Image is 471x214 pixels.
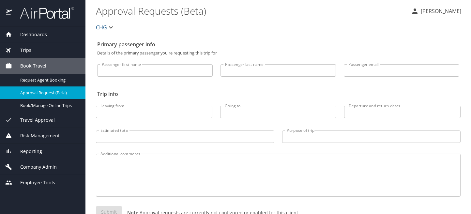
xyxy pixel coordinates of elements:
[12,62,46,69] span: Book Travel
[12,179,55,186] span: Employee Tools
[419,7,461,15] p: [PERSON_NAME]
[13,7,74,19] img: airportal-logo.png
[97,39,459,50] h2: Primary passenger info
[12,47,31,54] span: Trips
[12,31,47,38] span: Dashboards
[93,21,117,34] button: CHG
[97,51,459,55] p: Details of the primary passenger you're requesting this trip for
[408,5,464,17] button: [PERSON_NAME]
[20,102,78,109] span: Book/Manage Online Trips
[12,148,42,155] span: Reporting
[20,90,78,96] span: Approval Request (Beta)
[20,77,78,83] span: Request Agent Booking
[12,116,55,124] span: Travel Approval
[96,1,406,21] h1: Approval Requests (Beta)
[12,163,57,171] span: Company Admin
[97,89,459,99] h2: Trip info
[96,23,107,32] span: CHG
[6,7,13,19] img: icon-airportal.png
[12,132,60,139] span: Risk Management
